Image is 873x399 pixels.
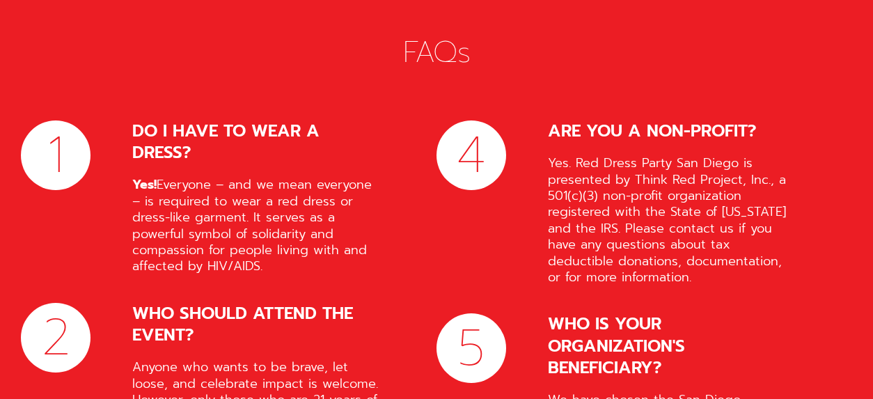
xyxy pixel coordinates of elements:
[42,313,70,363] div: 2
[457,323,485,373] div: 5
[47,130,64,180] div: 1
[548,155,796,285] div: Yes. Red Dress Party San Diego is presented by Think Red Project, Inc., a 501(c)(3) non-profit or...
[548,120,796,142] div: ARE YOU A NON-PROFIT?
[548,313,796,379] div: WHO IS YOUR ORGANIZATION'S BENEFICIARY?
[132,303,381,346] div: WHO SHOULD ATTEND THE EVENT?
[132,177,381,274] div: Everyone – and we mean everyone – is required to wear a red dress or dress-like garment. It serve...
[132,120,381,164] div: DO I HAVE TO WEAR A DRESS?
[132,175,157,194] strong: Yes!
[21,33,852,72] div: FAQs
[457,130,486,180] div: 4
